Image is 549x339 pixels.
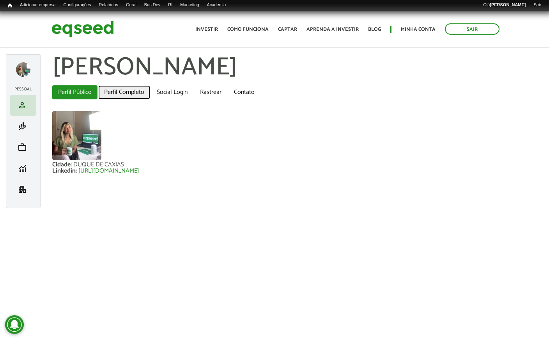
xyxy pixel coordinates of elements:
li: Minha empresa [10,179,36,200]
a: Adicionar empresa [16,2,60,8]
a: Olá[PERSON_NAME] [479,2,530,8]
a: Como funciona [227,27,269,32]
a: [URL][DOMAIN_NAME] [78,168,139,174]
a: Captar [278,27,297,32]
span: monitoring [18,164,27,173]
li: Minha simulação [10,116,36,137]
a: Relatórios [95,2,122,8]
span: apartment [18,185,27,194]
div: DUQUE DE CAXIAS [73,162,124,168]
a: Perfil Público [52,85,97,99]
span: finance_mode [18,122,27,131]
li: Meu portfólio [10,137,36,158]
h1: [PERSON_NAME] [52,54,543,81]
span: : [71,159,72,170]
a: Aprenda a investir [306,27,359,32]
a: Social Login [151,85,193,99]
a: Expandir menu [16,62,30,77]
a: person [12,101,34,110]
a: Início [4,2,16,9]
a: finance_mode [12,122,34,131]
li: Meu perfil [10,95,36,116]
a: Marketing [176,2,203,8]
a: Ver perfil do usuário. [52,111,101,160]
a: Minha conta [401,27,436,32]
span: : [76,166,77,176]
span: person [18,101,27,110]
a: apartment [12,185,34,194]
a: Investir [195,27,218,32]
div: Linkedin [52,168,78,174]
a: Blog [368,27,381,32]
strong: [PERSON_NAME] [490,2,526,7]
a: work [12,143,34,152]
a: monitoring [12,164,34,173]
a: Sair [445,23,499,35]
a: Bus Dev [140,2,165,8]
a: RI [164,2,176,8]
a: Academia [203,2,230,8]
a: Geral [122,2,140,8]
a: Perfil Completo [98,85,150,99]
img: Foto de CHAYENNE TENÓRIO BARBOSA [52,111,101,160]
a: Rastrear [194,85,227,99]
img: EqSeed [51,19,114,39]
a: Sair [530,2,545,8]
h2: Pessoal [10,87,36,92]
a: Configurações [60,2,95,8]
a: Contato [228,85,260,99]
div: Cidade [52,162,73,168]
span: Início [8,3,12,8]
li: Minhas rodadas de investimento [10,158,36,179]
span: work [18,143,27,152]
